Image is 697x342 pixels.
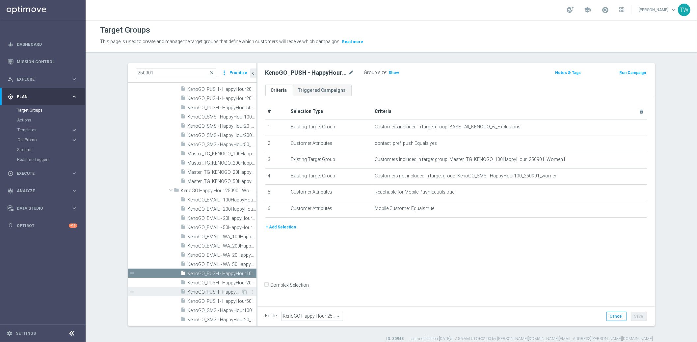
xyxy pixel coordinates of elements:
i: keyboard_arrow_right [71,137,77,143]
span: KenoGO_EMAIL - WA_50HappyHour_250901_women [188,262,256,267]
button: Data Studio keyboard_arrow_right [7,206,78,211]
span: Plan [17,95,71,99]
td: Customer Attributes [288,201,372,217]
span: close [209,70,215,75]
i: keyboard_arrow_right [71,205,77,211]
div: Analyze [8,188,71,194]
button: play_circle_outline Execute keyboard_arrow_right [7,171,78,176]
td: 4 [265,168,288,185]
span: Show [389,70,399,75]
i: insert_drive_file [181,86,186,93]
i: insert_drive_file [181,150,186,158]
div: Optibot [8,217,77,234]
span: KenoGO_EMAIL - WA_20HappyHour_250901_women [188,252,256,258]
div: Templates [17,125,85,135]
i: settings [7,330,13,336]
span: keyboard_arrow_down [670,6,677,13]
span: KenoGO_PUSH - HappyHour200_250901_men [188,96,256,101]
i: keyboard_arrow_right [71,93,77,100]
button: Read more [341,38,364,45]
span: Customers not included in target group: KenoGO_SMS - HappyHour100_250901_women [375,173,557,179]
span: KenoGO_SMS - HappyHour100_250901_women [188,308,256,313]
label: Folder [265,313,279,319]
span: KenoGO_PUSH - HappyHour200_250901_women [188,289,242,295]
a: Dashboard [17,36,77,53]
span: Master_TG_KENOGO_20HappyHour_250901_men [188,170,256,175]
i: insert_drive_file [181,132,186,140]
a: Actions [17,118,68,123]
i: more_vert [250,289,255,295]
div: Templates keyboard_arrow_right [17,127,78,133]
div: equalizer Dashboard [7,42,78,47]
span: Mobile Customer Equals true [375,206,434,211]
i: insert_drive_file [181,169,186,176]
button: gps_fixed Plan keyboard_arrow_right [7,94,78,99]
span: KenoGO_PUSH - HappyHour20_250901_women [188,280,256,286]
button: person_search Explore keyboard_arrow_right [7,77,78,82]
a: Realtime Triggers [17,157,68,162]
span: KenoGO_EMAIL - 50HappyHour_250901_women [188,225,256,230]
span: KenoGO_EMAIL - WA_200HappyHour_250901_women [188,243,256,249]
i: insert_drive_file [181,114,186,121]
span: KenoGO_SMS - HappyHour20_250901_men [188,123,256,129]
i: insert_drive_file [181,141,186,149]
span: Templates [17,128,65,132]
i: insert_drive_file [181,215,186,223]
i: chevron_left [250,70,256,76]
span: Master_TG_KENOGO_50HappyHour_250901_men [188,179,256,184]
i: person_search [8,76,13,82]
td: Existing Target Group [288,168,372,185]
td: Existing Target Group [288,152,372,169]
span: KenoGO_PUSH - HappyHour50_250901_men [188,105,256,111]
i: insert_drive_file [181,270,186,278]
label: Last modified on [DATE] at 7:56 AM UTC+02:00 by [PERSON_NAME][DOMAIN_NAME][EMAIL_ADDRESS][PERSON_... [410,336,653,342]
i: insert_drive_file [181,261,186,269]
button: Cancel [606,312,627,321]
div: Plan [8,94,71,100]
i: insert_drive_file [181,307,186,315]
label: Group size [364,70,387,75]
td: 2 [265,136,288,152]
i: Duplicate Target group [242,289,248,295]
span: Criteria [375,109,391,114]
span: Analyze [17,189,71,193]
div: Explore [8,76,71,82]
td: Existing Target Group [288,119,372,136]
i: gps_fixed [8,94,13,100]
div: Dashboard [8,36,77,53]
i: insert_drive_file [181,316,186,324]
i: insert_drive_file [181,289,186,296]
i: lightbulb [8,223,13,229]
button: Prioritize [229,68,249,77]
span: KenoGO_PUSH - HappyHour50_250901_women [188,299,256,304]
th: Selection Type [288,104,372,119]
span: KenoGO_EMAIL - 200HappyHour_250901_women [188,206,256,212]
span: KenoGO_EMAIL - 100HappyHour_250901_women [188,197,256,203]
a: Streams [17,147,68,152]
span: Execute [17,171,71,175]
td: 1 [265,119,288,136]
div: track_changes Analyze keyboard_arrow_right [7,188,78,194]
i: insert_drive_file [181,243,186,250]
span: Explore [17,77,71,81]
h2: KenoGO_PUSH - HappyHour100_250901_women [265,69,347,77]
i: insert_drive_file [181,224,186,232]
i: insert_drive_file [181,104,186,112]
a: Target Groups [17,108,68,113]
th: # [265,104,288,119]
i: delete_forever [639,109,644,114]
i: track_changes [8,188,13,194]
span: KenoGO_PUSH - HappyHour100_250901_women [188,271,256,276]
div: OptiPromo [17,138,71,142]
i: keyboard_arrow_right [71,188,77,194]
button: lightbulb Optibot +10 [7,223,78,228]
i: insert_drive_file [181,160,186,167]
label: : [387,70,388,75]
button: Save [631,312,647,321]
a: Triggered Campaigns [293,85,352,96]
div: Actions [17,115,85,125]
